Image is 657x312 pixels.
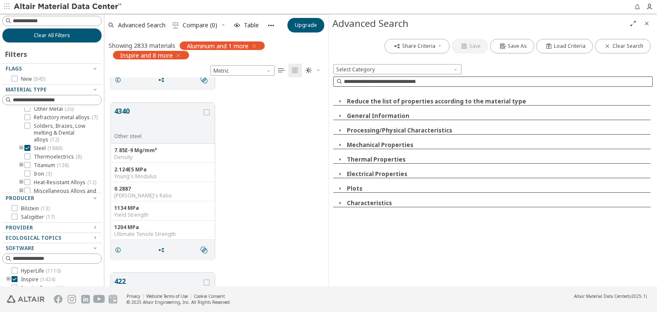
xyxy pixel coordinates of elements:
span: Metric [210,65,275,76]
span: Material Type [6,86,47,93]
span: Provider [6,224,33,231]
span: Save As [508,43,527,50]
i:  [305,67,312,74]
span: Inspire Form [21,285,63,291]
span: Inspire and 8 more [120,51,173,59]
img: Altair Engineering [7,295,44,303]
div: Ultimate Tensile Strength [114,231,211,238]
i:  [172,22,179,29]
div: Advanced Search [332,17,626,30]
i:  [201,247,207,253]
span: Upgrade [295,22,317,29]
span: ( 20 ) [65,105,74,112]
a: Website Terms of Use [146,293,188,299]
button: Close [640,17,654,30]
span: ( 13 ) [41,205,50,212]
button: Similar search [197,71,215,88]
span: ( 17 ) [46,213,55,221]
div: Filters [2,43,31,63]
a: Privacy [127,293,140,299]
span: Software [6,244,34,252]
button: Material Type [2,85,102,95]
span: ( 12 ) [50,136,59,143]
span: Titanium [34,162,69,169]
span: Salzgitter [21,214,55,221]
button: Load Criteria [536,39,593,53]
button: Save [452,39,488,53]
button: Tile View [288,64,302,77]
button: Clear Search [595,39,651,53]
i: toogle group [6,276,12,283]
button: Close [333,156,347,163]
div: [PERSON_NAME]'s Ratio [114,192,211,199]
div: Showing 2833 materials [109,41,175,50]
button: Share [154,71,172,88]
button: Plots [347,185,362,192]
i: toogle group [18,179,24,186]
span: ( 7 ) [92,114,98,121]
button: Electrical Properties [347,170,407,178]
button: Ecological Topics [2,233,102,243]
span: Producer [6,194,34,202]
button: Close [333,199,347,207]
button: Close [333,97,347,105]
div: (v2025.1) [574,293,647,299]
button: Share Criteria [385,39,450,53]
span: Altair Material Data Center [574,293,628,299]
button: 4340 [114,106,202,133]
div: Yield Strength [114,212,211,218]
button: Close [333,112,347,120]
span: ( 1110 ) [46,267,61,274]
button: Mechanical Properties [347,141,413,149]
i: toogle group [18,162,24,169]
span: ( 8 ) [76,153,82,160]
div: 2.124E5 MPa [114,166,211,173]
span: Aluminum and 1 more [187,42,249,50]
span: ( 1424 ) [40,276,55,283]
button: 422 [114,276,202,303]
span: Iron [34,171,52,177]
span: Ecological Topics [6,234,61,241]
span: New [21,76,45,82]
span: Miscellaneous Alloys and Hybrid Materials [34,188,98,201]
button: Details [111,241,129,259]
button: Details [111,71,129,88]
i:  [278,67,285,74]
span: Bilstein [21,205,50,212]
i:  [201,77,207,83]
div: 1204 MPa [114,224,211,231]
span: ( 12 ) [87,179,96,186]
span: Clear All Filters [34,32,70,39]
div: Other steel [114,133,202,140]
button: Full Screen [626,17,640,30]
span: Share Criteria [402,43,435,50]
span: Heat-Resistant Alloys [34,179,96,186]
button: Share [154,241,172,259]
span: ( 3 ) [46,170,52,177]
button: Close [333,127,347,134]
a: Cookie Consent [194,293,225,299]
i: toogle group [18,145,24,152]
button: Processing/Physical Characteristics [347,127,452,134]
div: 7.85E-9 Mg/mm³ [114,147,211,154]
button: Producer [2,193,102,203]
button: Close [333,141,347,149]
div: grid [104,77,328,286]
span: ( 138 ) [57,162,69,169]
button: General Information [347,112,409,120]
button: Theme [302,64,324,77]
div: Density [114,154,211,161]
span: ( 1886 ) [47,144,62,152]
button: Flags [2,64,102,74]
span: Table [244,22,259,28]
span: Thermoelectrics [34,153,82,160]
button: Upgrade [287,18,324,32]
span: HyperLife [21,268,61,274]
i: toogle group [18,188,24,201]
span: Steel [34,145,62,152]
div: 1134 MPa [114,205,211,212]
span: Solders, Brazes, Low melting & Dental alloys [34,123,98,143]
img: Altair Material Data Center [14,3,123,11]
div: Unit System [210,65,275,76]
button: Characteristics [347,199,392,207]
